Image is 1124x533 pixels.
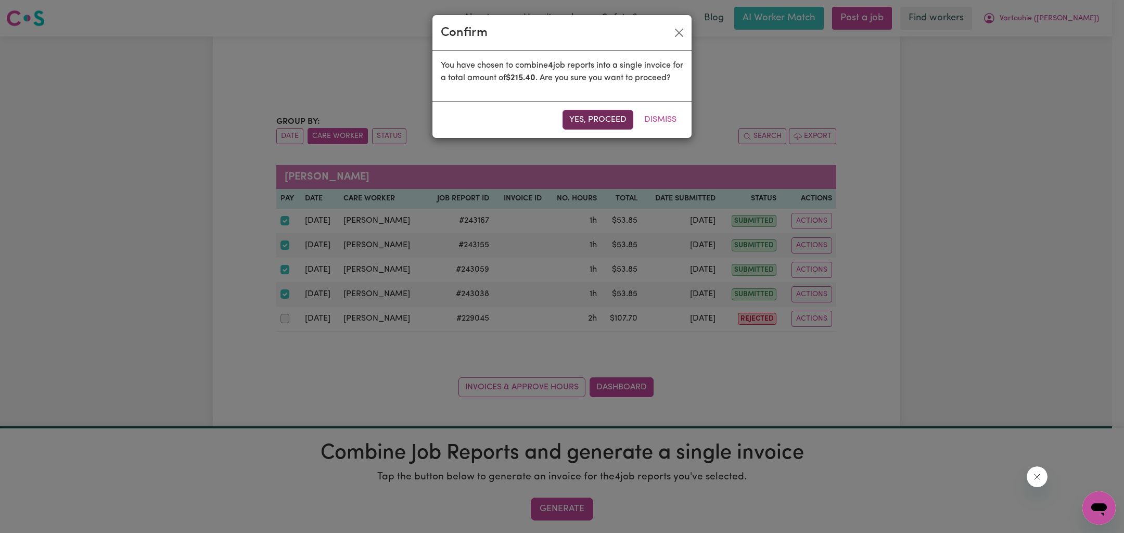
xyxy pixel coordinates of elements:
[637,110,683,130] button: Dismiss
[6,7,63,16] span: Need any help?
[1027,466,1048,487] iframe: Close message
[506,74,535,82] b: $ 215.40
[441,61,683,82] span: You have chosen to combine job reports into a single invoice for a total amount of . Are you sure...
[548,61,553,70] b: 4
[563,110,633,130] button: Yes, proceed
[671,24,687,41] button: Close
[441,23,488,42] div: Confirm
[1082,491,1116,525] iframe: Button to launch messaging window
